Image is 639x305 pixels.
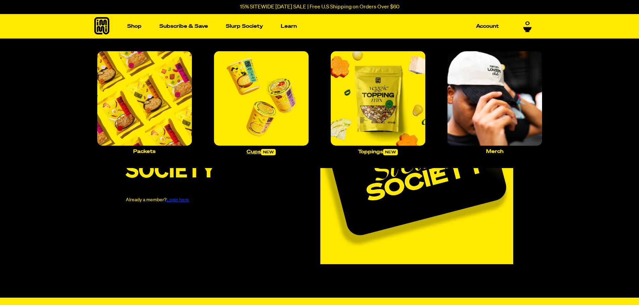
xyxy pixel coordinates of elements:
a: Shop [124,21,144,31]
span: new [261,149,276,155]
p: 15% SITEWIDE [DATE] SALE | Free U.S Shipping on Orders Over $60 [240,4,400,10]
a: Cupsnew [211,49,311,158]
img: Cups_large.jpg [214,51,309,146]
img: Toppings_large.jpg [331,51,425,146]
img: Packets_large.jpg [97,51,192,146]
a: Merch [445,49,545,157]
a: 0 [523,21,532,32]
p: Toppings [358,149,398,155]
a: Packets [95,49,195,157]
a: Subscribe & Save [157,21,211,31]
img: Merch_large.jpg [447,51,542,146]
nav: Main navigation [124,14,501,39]
p: Cups [247,149,276,155]
a: Toppingsnew [328,49,428,158]
img: Membership image [320,72,513,264]
a: Slurp Society [223,21,266,31]
a: Learn [278,21,300,31]
p: Merch [486,149,503,154]
p: Already a member? [126,196,287,204]
p: Packets [133,149,156,154]
span: new [383,149,398,155]
a: Login here [166,198,189,202]
a: Account [473,21,501,31]
span: 0 [525,21,530,27]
